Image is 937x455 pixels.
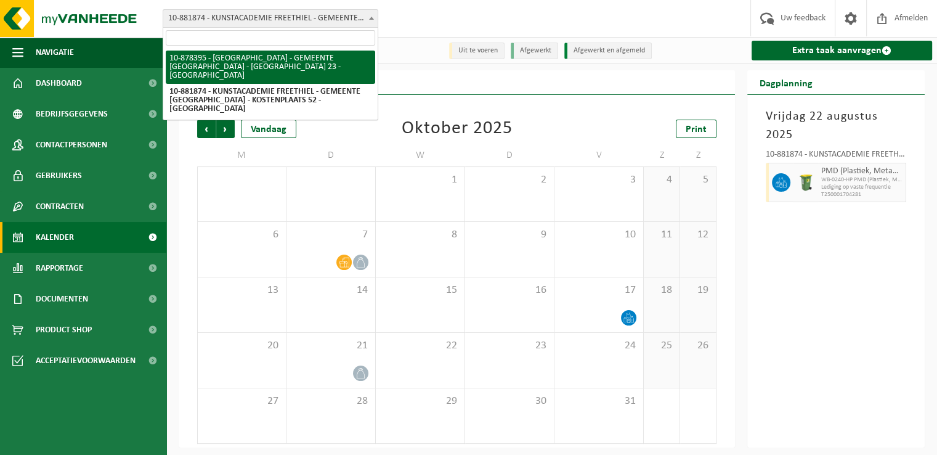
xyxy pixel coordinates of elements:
a: Print [676,120,716,138]
span: 21 [293,339,369,353]
span: 6 [204,228,280,242]
span: 19 [686,284,710,297]
span: Gebruikers [36,160,82,191]
span: Kalender [36,222,74,253]
span: 2 [471,173,548,187]
td: V [554,144,644,166]
span: 12 [686,228,710,242]
div: Vandaag [241,120,296,138]
span: 11 [650,228,673,242]
span: 10-881874 - KUNSTACADEMIE FREETHIEL - GEMEENTE BEVEREN - KOSTENPLAATS 52 - BEVEREN-WAAS [163,10,378,27]
span: 27 [204,395,280,408]
span: 31 [561,395,637,408]
td: D [286,144,376,166]
span: 18 [650,284,673,297]
span: 13 [204,284,280,297]
span: Lediging op vaste frequentie [821,184,903,191]
span: 10-881874 - KUNSTACADEMIE FREETHIEL - GEMEENTE BEVEREN - KOSTENPLAATS 52 - BEVEREN-WAAS [163,9,378,28]
div: Oktober 2025 [402,120,513,138]
span: 8 [382,228,458,242]
span: Contracten [36,191,84,222]
span: Navigatie [36,37,74,68]
span: 30 [471,395,548,408]
span: 10 [561,228,637,242]
span: 1 [382,173,458,187]
span: 23 [471,339,548,353]
span: PMD (Plastiek, Metaal, Drankkartons) (bedrijven) [821,166,903,176]
span: Vorige [197,120,216,138]
span: Bedrijfsgegevens [36,99,108,129]
span: Print [686,125,707,134]
span: 17 [561,284,637,297]
span: 24 [561,339,637,353]
span: Volgende [216,120,235,138]
li: Afgewerkt en afgemeld [564,43,652,59]
td: Z [644,144,680,166]
span: 20 [204,339,280,353]
span: Rapportage [36,253,83,284]
td: W [376,144,465,166]
span: Documenten [36,284,88,314]
span: Dashboard [36,68,82,99]
span: 14 [293,284,369,297]
a: Extra taak aanvragen [752,41,932,60]
span: 28 [293,395,369,408]
span: 7 [293,228,369,242]
li: 10-878395 - [GEOGRAPHIC_DATA] - GEMEENTE [GEOGRAPHIC_DATA] - [GEOGRAPHIC_DATA] 23 - [GEOGRAPHIC_D... [166,51,375,84]
td: M [197,144,286,166]
span: 3 [561,173,637,187]
span: 5 [686,173,710,187]
span: T250001704281 [821,191,903,199]
span: Contactpersonen [36,129,107,160]
td: D [465,144,554,166]
li: 10-881874 - KUNSTACADEMIE FREETHIEL - GEMEENTE [GEOGRAPHIC_DATA] - KOSTENPLAATS 52 - [GEOGRAPHIC_... [166,84,375,117]
div: 10-881874 - KUNSTACADEMIE FREETHIEL - GEMEENTE [GEOGRAPHIC_DATA] - KOSTENPLAATS 52 - [GEOGRAPHIC_... [766,150,906,163]
span: WB-0240-HP PMD (Plastiek, Metaal, Drankkartons) (bedrijven) [821,176,903,184]
span: 9 [471,228,548,242]
span: 15 [382,284,458,297]
img: WB-0240-HPE-GN-51 [797,173,815,192]
span: 4 [650,173,673,187]
span: Product Shop [36,314,92,345]
span: 22 [382,339,458,353]
span: 26 [686,339,710,353]
h3: Vrijdag 22 augustus 2025 [766,107,906,144]
li: Afgewerkt [511,43,558,59]
li: Uit te voeren [449,43,505,59]
td: Z [680,144,716,166]
span: Acceptatievoorwaarden [36,345,136,376]
span: 16 [471,284,548,297]
h2: Dagplanning [747,70,825,94]
span: 29 [382,395,458,408]
span: 25 [650,339,673,353]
